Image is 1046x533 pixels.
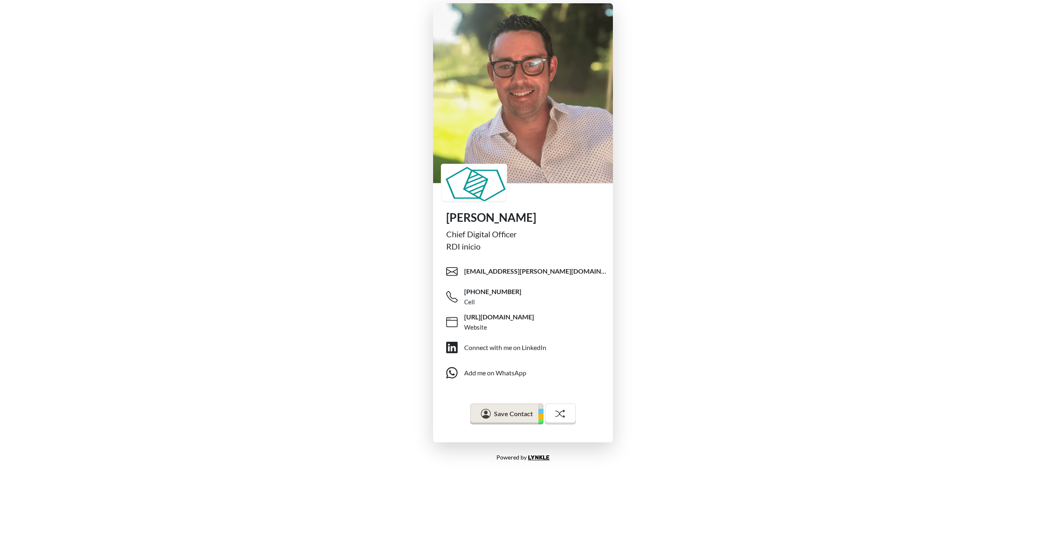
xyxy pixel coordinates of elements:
span: Save Contact [494,410,533,417]
div: RDI inicio [446,240,600,252]
span: [EMAIL_ADDRESS][PERSON_NAME][DOMAIN_NAME] [464,267,606,276]
div: Add me on WhatsApp [464,368,526,378]
button: Save Contact [470,404,543,425]
div: Connect with me on LinkedIn [464,343,546,352]
div: Cell [464,297,475,307]
a: Lynkle [528,454,550,461]
a: [PHONE_NUMBER]Cell [446,284,606,310]
span: [PHONE_NUMBER] [464,287,521,296]
a: [EMAIL_ADDRESS][PERSON_NAME][DOMAIN_NAME] [446,259,606,284]
div: Chief Digital Officer [446,228,600,240]
span: [URL][DOMAIN_NAME] [464,312,534,321]
img: profile picture [433,3,613,183]
a: Connect with me on LinkedIn [446,335,606,360]
h1: [PERSON_NAME] [446,211,600,225]
div: Website [464,323,487,332]
a: Add me on WhatsApp [446,360,606,386]
img: logo [442,165,506,201]
small: Powered by [496,454,550,461]
a: [URL][DOMAIN_NAME]Website [446,310,606,335]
